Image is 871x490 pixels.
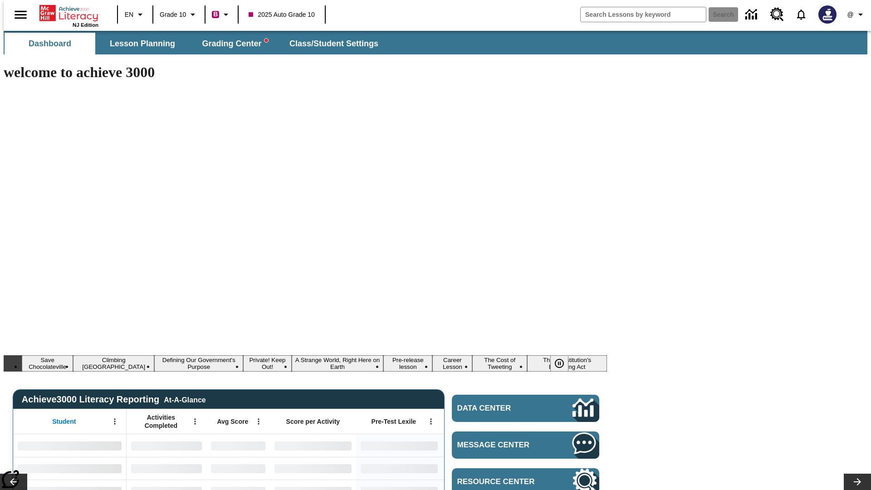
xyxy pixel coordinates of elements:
[73,22,98,28] span: NJ Edition
[847,10,853,20] span: @
[208,6,235,23] button: Boost Class color is violet red. Change class color
[121,6,150,23] button: Language: EN, Select a language
[765,2,789,27] a: Resource Center, Will open in new tab
[372,417,416,426] span: Pre-Test Lexile
[39,3,98,28] div: Home
[457,477,545,486] span: Resource Center
[818,5,837,24] img: Avatar
[22,394,206,405] span: Achieve3000 Literacy Reporting
[22,355,73,372] button: Slide 1 Save Chocolateville
[202,39,268,49] span: Grading Center
[5,33,95,54] button: Dashboard
[131,413,191,430] span: Activities Completed
[7,1,34,28] button: Open side menu
[424,415,438,428] button: Open Menu
[383,355,432,372] button: Slide 6 Pre-release lesson
[156,6,202,23] button: Grade: Grade 10, Select a grade
[842,6,871,23] button: Profile/Settings
[472,355,527,372] button: Slide 8 The Cost of Tweeting
[39,4,98,22] a: Home
[740,2,765,27] a: Data Center
[206,457,270,480] div: No Data,
[127,457,206,480] div: No Data,
[289,39,378,49] span: Class/Student Settings
[252,415,265,428] button: Open Menu
[452,431,599,459] a: Message Center
[125,10,133,20] span: EN
[813,3,842,26] button: Select a new avatar
[432,355,472,372] button: Slide 7 Career Lesson
[4,31,867,54] div: SubNavbar
[249,10,314,20] span: 2025 Auto Grade 10
[108,415,122,428] button: Open Menu
[29,39,71,49] span: Dashboard
[243,355,291,372] button: Slide 4 Private! Keep Out!
[282,33,386,54] button: Class/Student Settings
[581,7,706,22] input: search field
[550,355,568,372] button: Pause
[188,415,202,428] button: Open Menu
[154,355,243,372] button: Slide 3 Defining Our Government's Purpose
[4,64,607,81] h1: welcome to achieve 3000
[164,394,206,404] div: At-A-Glance
[52,417,76,426] span: Student
[97,33,188,54] button: Lesson Planning
[4,33,387,54] div: SubNavbar
[206,434,270,457] div: No Data,
[160,10,186,20] span: Grade 10
[452,395,599,422] a: Data Center
[286,417,340,426] span: Score per Activity
[127,434,206,457] div: No Data,
[292,355,384,372] button: Slide 5 A Strange World, Right Here on Earth
[73,355,154,372] button: Slide 2 Climbing Mount Tai
[844,474,871,490] button: Lesson carousel, Next
[550,355,577,372] div: Pause
[110,39,175,49] span: Lesson Planning
[457,441,545,450] span: Message Center
[264,39,268,42] svg: writing assistant alert
[457,404,542,413] span: Data Center
[527,355,607,372] button: Slide 9 The Constitution's Balancing Act
[190,33,280,54] button: Grading Center
[217,417,248,426] span: Avg Score
[789,3,813,26] a: Notifications
[213,9,218,20] span: B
